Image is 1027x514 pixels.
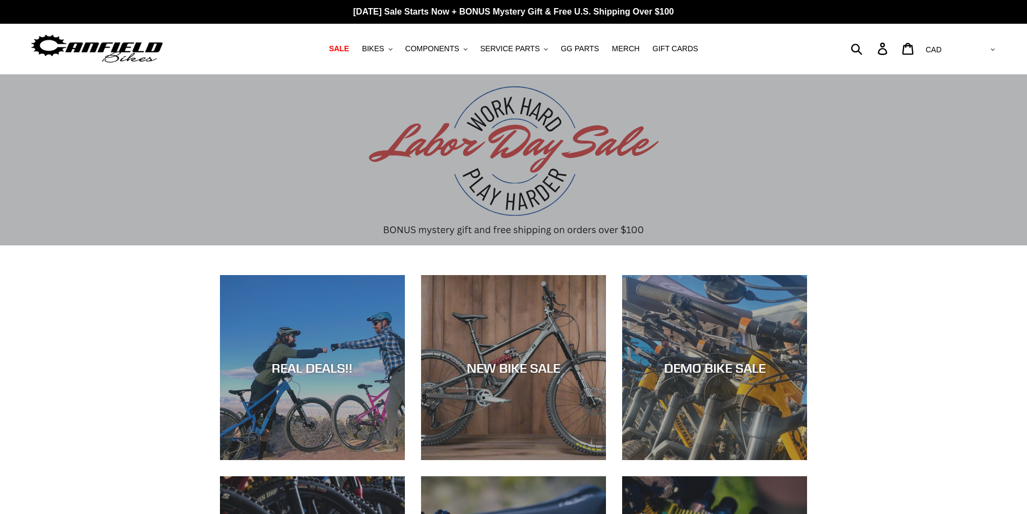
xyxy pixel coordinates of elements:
img: Canfield Bikes [30,32,164,66]
a: GG PARTS [555,42,604,56]
span: SALE [329,44,349,53]
div: NEW BIKE SALE [421,360,606,375]
a: REAL DEALS!! [220,275,405,460]
button: BIKES [356,42,397,56]
a: SALE [323,42,354,56]
span: GG PARTS [561,44,599,53]
div: REAL DEALS!! [220,360,405,375]
a: DEMO BIKE SALE [622,275,807,460]
button: COMPONENTS [400,42,473,56]
input: Search [857,37,884,60]
span: COMPONENTS [405,44,459,53]
a: GIFT CARDS [647,42,704,56]
span: GIFT CARDS [652,44,698,53]
a: NEW BIKE SALE [421,275,606,460]
span: MERCH [612,44,639,53]
span: SERVICE PARTS [480,44,540,53]
a: MERCH [606,42,645,56]
button: SERVICE PARTS [475,42,553,56]
div: DEMO BIKE SALE [622,360,807,375]
span: BIKES [362,44,384,53]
